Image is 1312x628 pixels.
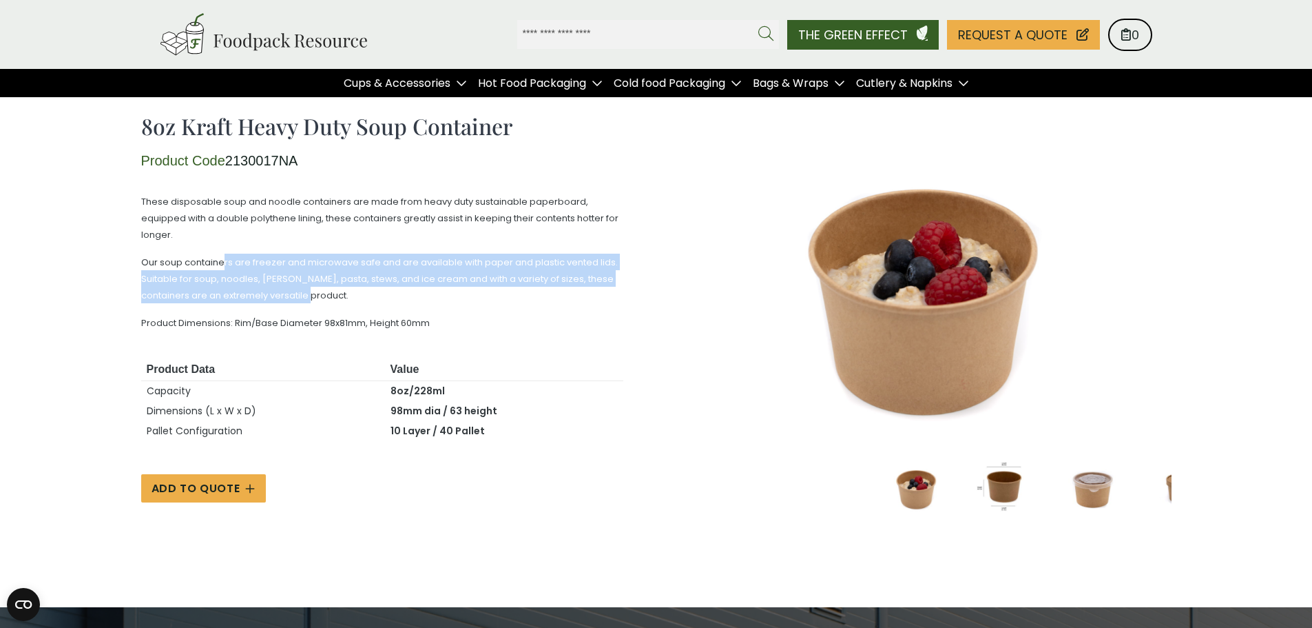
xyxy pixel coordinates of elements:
img: Kraft-8oz-with-Cardboard-Lid-300x193.jpg [1138,457,1228,515]
th: Value [385,358,623,381]
span: Add to Quote [152,482,240,495]
strong: 10 Layer / 40 Pallet [391,424,485,438]
img: Kraft-8oz-with-Porridge-300x200.jpg [870,457,959,517]
span: Product Code [141,153,225,168]
strong: 98mm dia / 63 height [391,404,497,418]
a: The Green Effect [787,20,939,50]
span: Our soup containers are freezer and microwave safe and are available with paper and plastic vente... [141,256,618,302]
span: 0 [1132,26,1139,44]
button: Open CMP widget [7,588,40,621]
img: Kraft-8oz-with-Plastic-Lid-300x200.jpg [1049,457,1138,517]
a: Cutlery & Napkins [856,75,969,91]
span: These disposable soup and noodle containers are made from heavy duty sustainable paperboard, equi... [141,195,618,241]
img: Kraft_container8oz-scaled-1-300x200.jpg [959,457,1049,517]
span: The Green Effect [798,26,908,43]
td: Capacity [141,381,385,402]
a: Cups & Accessories [344,75,467,91]
button: Add to Quote [141,474,266,502]
span: Product Dimensions: Rim/Base Diameter 98x81mm, Height 60mm [141,316,430,330]
td: Pallet Configuration [141,421,385,441]
a: Bags & Wraps [753,75,845,91]
a: Cold food Packaging [614,75,742,91]
h1: 8oz Kraft Heavy Duty Soup Container [141,113,623,139]
th: Product Data [141,358,385,381]
img: Foodpack Resource [160,13,367,55]
td: Dimensions (L x W x D) [141,401,385,421]
a: 0 [1108,19,1152,51]
span: Request a Quote [958,26,1068,43]
a: Hot Food Packaging [478,75,603,91]
p: 2130017NA [141,150,623,171]
strong: 8oz/228ml [391,384,445,398]
a: Request a Quote [947,20,1100,50]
